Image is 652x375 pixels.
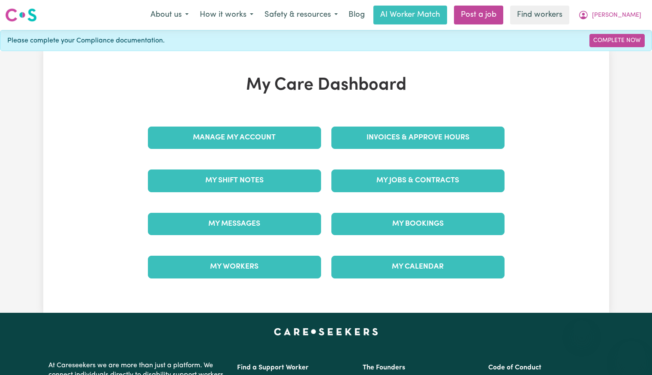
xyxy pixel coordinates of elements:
[259,6,343,24] button: Safety & resources
[331,169,505,192] a: My Jobs & Contracts
[510,6,569,24] a: Find workers
[618,341,645,368] iframe: Button to launch messaging window
[592,11,641,20] span: [PERSON_NAME]
[331,213,505,235] a: My Bookings
[488,364,541,371] a: Code of Conduct
[5,7,37,23] img: Careseekers logo
[331,127,505,149] a: Invoices & Approve Hours
[7,36,165,46] span: Please complete your Compliance documentation.
[143,75,510,96] h1: My Care Dashboard
[343,6,370,24] a: Blog
[363,364,405,371] a: The Founders
[148,169,321,192] a: My Shift Notes
[331,256,505,278] a: My Calendar
[148,127,321,149] a: Manage My Account
[573,6,647,24] button: My Account
[454,6,503,24] a: Post a job
[148,256,321,278] a: My Workers
[589,34,645,47] a: Complete Now
[194,6,259,24] button: How it works
[148,213,321,235] a: My Messages
[274,328,378,335] a: Careseekers home page
[573,320,590,337] iframe: Close message
[237,364,309,371] a: Find a Support Worker
[373,6,447,24] a: AI Worker Match
[145,6,194,24] button: About us
[5,5,37,25] a: Careseekers logo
